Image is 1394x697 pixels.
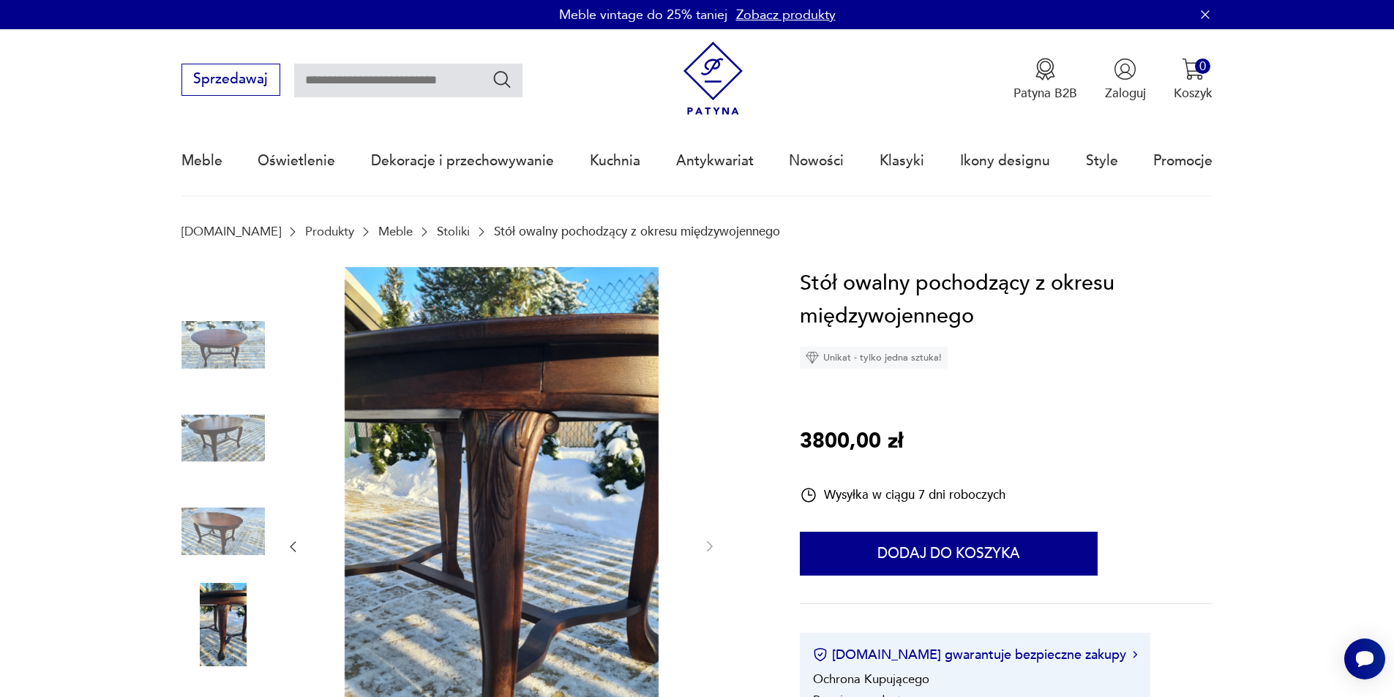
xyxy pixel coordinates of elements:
[181,64,280,96] button: Sprzedawaj
[813,647,828,662] img: Ikona certyfikatu
[492,69,513,90] button: Szukaj
[806,351,819,364] img: Ikona diamentu
[800,532,1098,576] button: Dodaj do koszyka
[181,304,265,387] img: Zdjęcie produktu Stół owalny pochodzący z okresu międzywojennego
[1086,127,1118,195] a: Style
[181,490,265,573] img: Zdjęcie produktu Stół owalny pochodzący z okresu międzywojennego
[813,646,1137,664] button: [DOMAIN_NAME] gwarantuje bezpieczne zakupy
[1153,127,1213,195] a: Promocje
[1182,58,1204,80] img: Ikona koszyka
[1133,651,1137,658] img: Ikona strzałki w prawo
[1174,58,1213,102] button: 0Koszyk
[736,6,836,24] a: Zobacz produkty
[676,42,750,116] img: Patyna - sklep z meblami i dekoracjami vintage
[181,127,222,195] a: Meble
[590,127,640,195] a: Kuchnia
[1174,85,1213,102] p: Koszyk
[181,396,265,480] img: Zdjęcie produktu Stół owalny pochodzący z okresu międzywojennego
[181,225,281,238] a: [DOMAIN_NAME]
[305,225,354,238] a: Produkty
[789,127,844,195] a: Nowości
[559,6,727,24] p: Meble vintage do 25% taniej
[813,671,929,687] li: Ochrona Kupującego
[800,425,903,459] p: 3800,00 zł
[494,225,780,238] p: Stół owalny pochodzący z okresu międzywojennego
[800,486,1005,504] div: Wysyłka w ciągu 7 dni roboczych
[258,127,335,195] a: Oświetlenie
[181,75,280,86] a: Sprzedawaj
[1013,85,1077,102] p: Patyna B2B
[800,347,948,369] div: Unikat - tylko jedna sztuka!
[371,127,554,195] a: Dekoracje i przechowywanie
[378,225,413,238] a: Meble
[880,127,924,195] a: Klasyki
[1034,58,1057,80] img: Ikona medalu
[437,225,470,238] a: Stoliki
[960,127,1050,195] a: Ikony designu
[1344,638,1385,679] iframe: Smartsupp widget button
[800,267,1213,334] h1: Stół owalny pochodzący z okresu międzywojennego
[1105,85,1146,102] p: Zaloguj
[1105,58,1146,102] button: Zaloguj
[1013,58,1077,102] button: Patyna B2B
[1195,59,1210,74] div: 0
[181,583,265,666] img: Zdjęcie produktu Stół owalny pochodzący z okresu międzywojennego
[1114,58,1136,80] img: Ikonka użytkownika
[676,127,754,195] a: Antykwariat
[1013,58,1077,102] a: Ikona medaluPatyna B2B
